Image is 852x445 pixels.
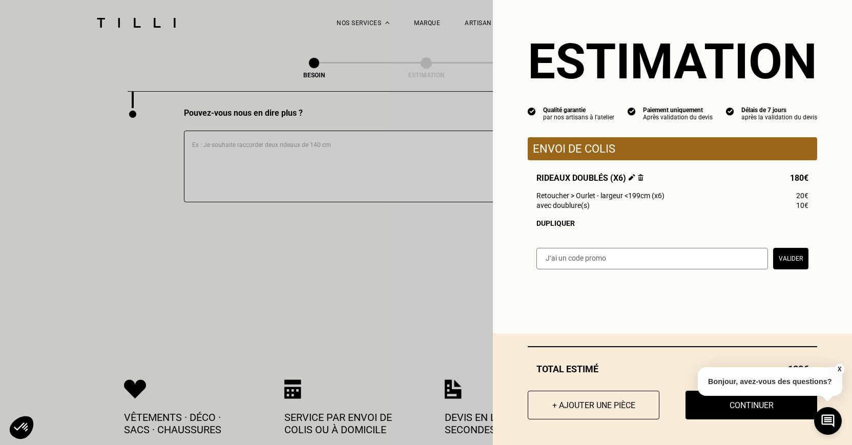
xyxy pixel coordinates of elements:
span: 10€ [796,201,808,209]
div: Après validation du devis [643,114,713,121]
span: Retoucher > Ourlet - largeur <199cm (x6) [536,192,664,200]
span: Rideaux doublés (x6) [536,173,643,183]
img: icon list info [628,107,636,116]
div: après la validation du devis [741,114,817,121]
button: + Ajouter une pièce [528,391,659,419]
p: Bonjour, avez-vous des questions? [698,367,842,396]
img: icon list info [726,107,734,116]
div: Qualité garantie [543,107,614,114]
img: icon list info [528,107,536,116]
img: Supprimer [638,174,643,181]
img: Éditer [629,174,635,181]
div: Total estimé [528,364,817,374]
button: Valider [773,248,808,269]
button: X [834,364,844,375]
span: avec doublure(s) [536,201,590,209]
input: J‘ai un code promo [536,248,768,269]
span: 180€ [790,173,808,183]
div: par nos artisans à l'atelier [543,114,614,121]
section: Estimation [528,33,817,90]
div: Paiement uniquement [643,107,713,114]
div: Délais de 7 jours [741,107,817,114]
div: Dupliquer [536,219,808,227]
p: Envoi de colis [533,142,812,155]
span: 20€ [796,192,808,200]
button: Continuer [685,391,817,419]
